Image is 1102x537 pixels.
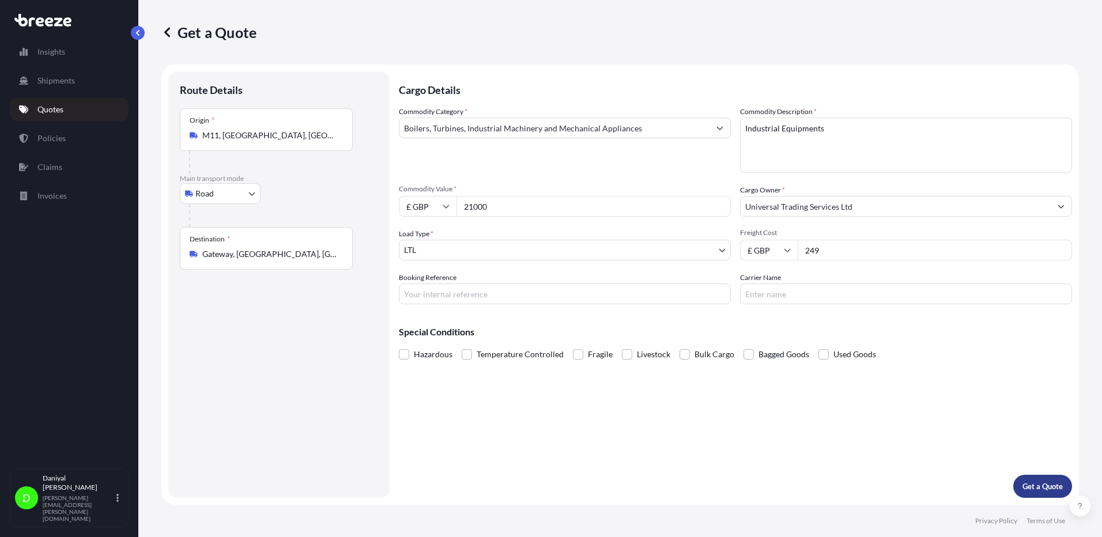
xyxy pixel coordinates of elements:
[637,346,670,363] span: Livestock
[10,40,129,63] a: Insights
[37,133,66,144] p: Policies
[180,174,378,183] p: Main transport mode
[1013,475,1072,498] button: Get a Quote
[740,118,1072,173] textarea: Industrial Equipments
[399,327,1072,336] p: Special Conditions
[202,130,338,141] input: Origin
[740,283,1072,304] input: Enter name
[975,516,1017,525] a: Privacy Policy
[37,104,63,115] p: Quotes
[741,196,1051,217] input: Full name
[37,161,62,173] p: Claims
[190,116,214,125] div: Origin
[740,228,1072,237] span: Freight Cost
[695,346,734,363] span: Bulk Cargo
[10,156,129,179] a: Claims
[477,346,564,363] span: Temperature Controlled
[709,118,730,138] button: Show suggestions
[399,71,1072,106] p: Cargo Details
[740,184,785,196] label: Cargo Owner
[180,183,261,204] button: Select transport
[43,474,114,492] p: Daniyal [PERSON_NAME]
[1026,516,1065,525] a: Terms of Use
[399,240,731,260] button: LTL
[202,248,338,260] input: Destination
[1051,196,1071,217] button: Show suggestions
[161,23,256,41] p: Get a Quote
[37,190,67,202] p: Invoices
[798,240,1072,260] input: Enter amount
[399,283,731,304] input: Your internal reference
[758,346,809,363] span: Bagged Goods
[740,272,781,283] label: Carrier Name
[833,346,876,363] span: Used Goods
[399,106,467,118] label: Commodity Category
[10,127,129,150] a: Policies
[588,346,613,363] span: Fragile
[399,228,433,240] span: Load Type
[10,98,129,121] a: Quotes
[37,75,75,86] p: Shipments
[399,118,709,138] input: Select a commodity type
[456,196,731,217] input: Type amount
[414,346,452,363] span: Hazardous
[180,83,243,97] p: Route Details
[10,184,129,207] a: Invoices
[1022,481,1063,492] p: Get a Quote
[404,244,416,256] span: LTL
[22,492,31,504] span: D
[10,69,129,92] a: Shipments
[190,235,230,244] div: Destination
[740,106,817,118] label: Commodity Description
[43,494,114,522] p: [PERSON_NAME][EMAIL_ADDRESS][PERSON_NAME][DOMAIN_NAME]
[399,184,731,194] span: Commodity Value
[37,46,65,58] p: Insights
[195,188,214,199] span: Road
[399,272,456,283] label: Booking Reference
